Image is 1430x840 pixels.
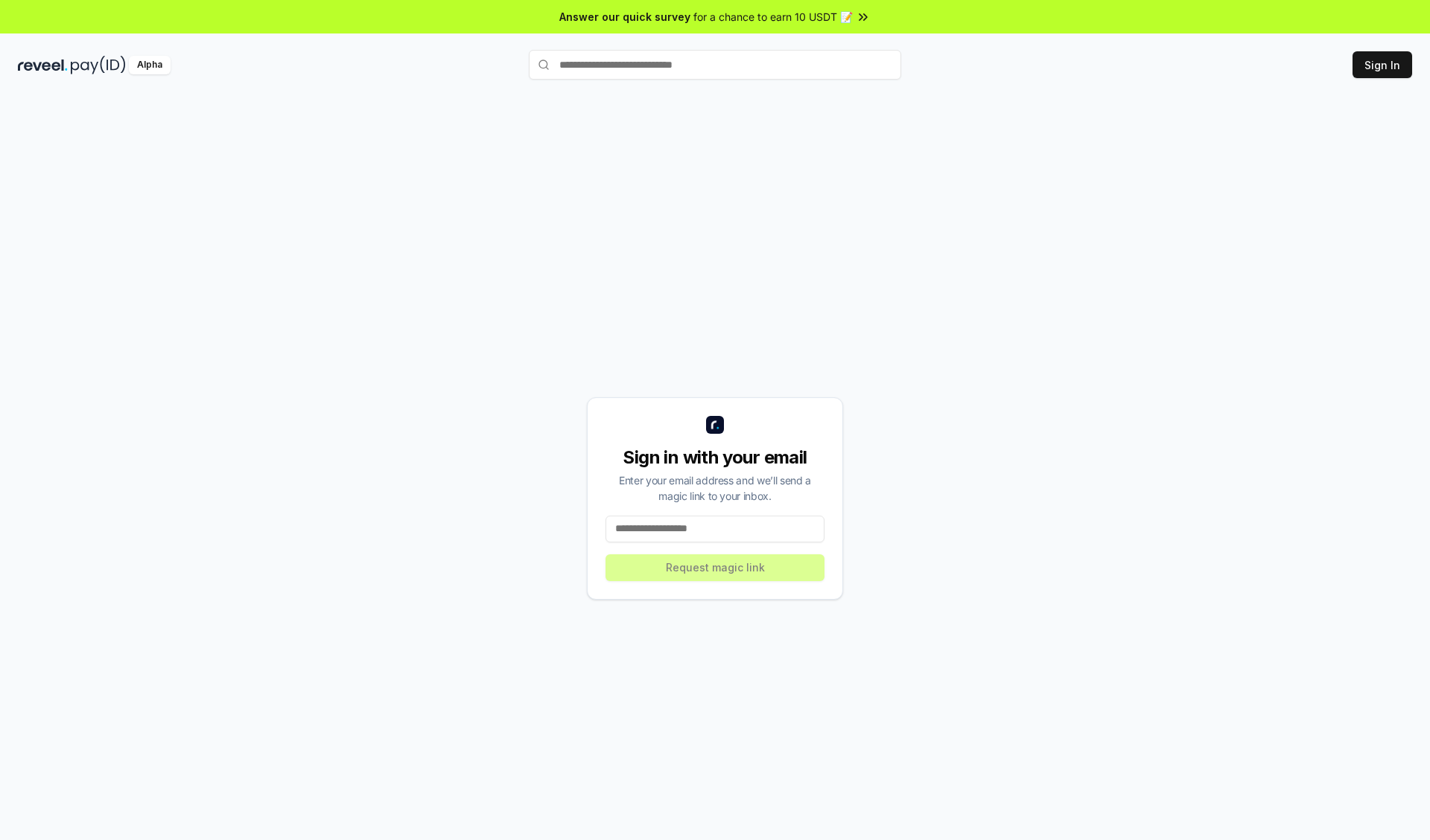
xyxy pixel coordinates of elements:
img: pay_id [71,56,126,74]
img: logo_small [706,416,724,434]
span: Answer our quick survey [559,9,690,25]
button: Sign In [1353,51,1412,78]
div: Enter your email address and we’ll send a magic link to your inbox. [606,472,824,504]
div: Alpha [129,56,171,74]
div: Sign in with your email [606,446,824,469]
span: for a chance to earn 10 USDT 📝 [693,9,853,25]
img: reveel_dark [18,56,68,74]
